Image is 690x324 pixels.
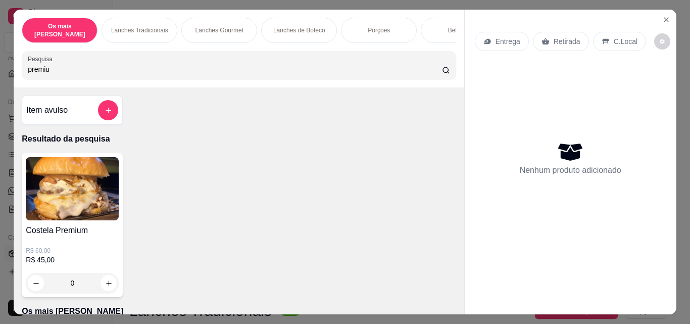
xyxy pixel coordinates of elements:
h4: Costela Premium [26,224,119,237]
p: R$ 60,00 [26,247,119,255]
button: Close [658,12,674,28]
img: product-image [26,157,119,220]
p: Lanches Tradicionais [111,26,168,34]
h4: Item avulso [26,104,68,116]
p: R$ 45,00 [26,255,119,265]
p: Porções [368,26,390,34]
label: Pesquisa [28,55,56,63]
p: Os mais [PERSON_NAME] [22,305,456,317]
p: C.Local [614,36,637,47]
p: Resultado da pesquisa [22,133,456,145]
input: Pesquisa [28,64,442,74]
p: Lanches Gourmet [195,26,243,34]
p: Lanches de Boteco [273,26,325,34]
p: Os mais [PERSON_NAME] [30,22,89,38]
p: Retirada [554,36,580,47]
button: decrease-product-quantity [654,33,670,50]
p: Nenhum produto adicionado [520,164,621,176]
p: Entrega [496,36,520,47]
button: add-separate-item [98,100,118,120]
p: Bebidas [448,26,470,34]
